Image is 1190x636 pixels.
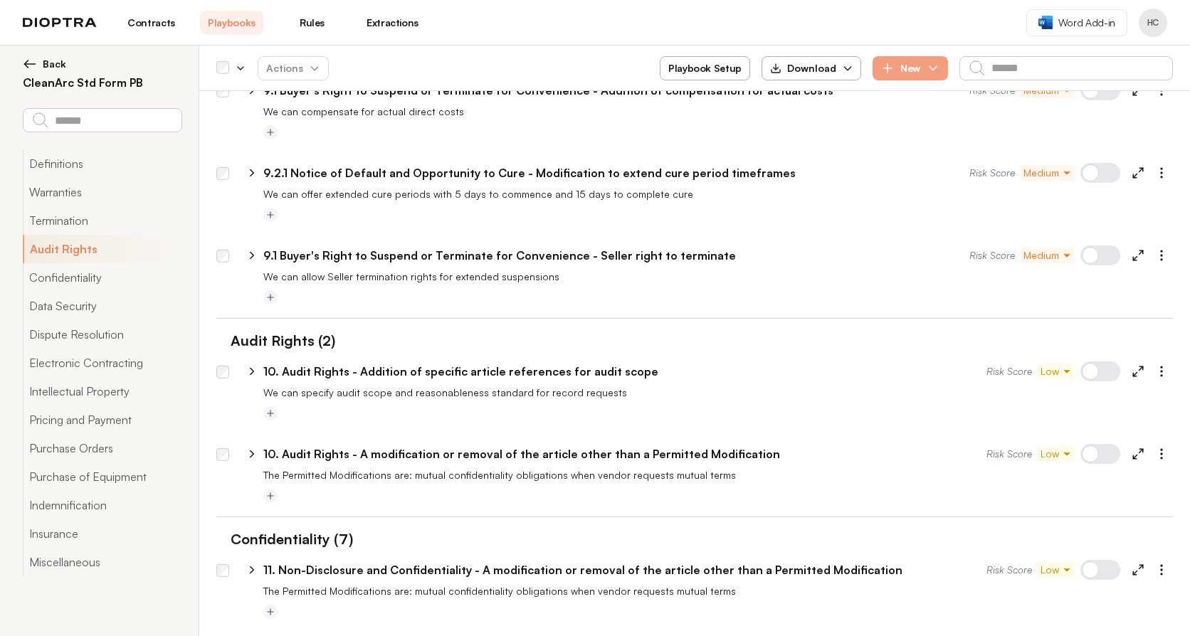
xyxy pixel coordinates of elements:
button: Definitions [23,149,181,178]
button: Profile menu [1139,9,1167,37]
button: Warranties [23,178,181,206]
p: 9.2.1 Notice of Default and Opportunity to Cure - Modification to extend cure period timeframes [263,164,796,181]
button: Indemnification [23,491,181,519]
p: 9.1 Buyer's Right to Suspend or Terminate for Convenience - Seller right to terminate [263,247,736,264]
button: Low [1038,446,1075,462]
button: Audit Rights [23,235,181,263]
button: Termination [23,206,181,235]
img: logo [23,18,97,28]
p: We can compensate for actual direct costs [263,105,1173,119]
a: Extractions [361,11,424,35]
button: Intellectual Property [23,377,181,406]
p: The Permitted Modifications are: mutual confidentiality obligations when vendor requests mutual t... [263,468,1173,482]
a: Playbooks [200,11,263,35]
button: Pricing and Payment [23,406,181,434]
p: We can allow Seller termination rights for extended suspensions [263,270,1173,284]
p: We can specify audit scope and reasonableness standard for record requests [263,386,1173,400]
span: Low [1041,447,1072,461]
button: Back [23,57,181,71]
span: Back [43,57,66,71]
div: Select all [216,62,229,75]
p: 10. Audit Rights - A modification or removal of the article other than a Permitted Modification [263,445,780,462]
button: Add tag [263,125,278,139]
button: New [873,56,948,80]
button: Purchase of Equipment [23,462,181,491]
img: word [1038,16,1053,29]
button: Medium [1021,165,1075,181]
p: We can offer extended cure periods with 5 days to commence and 15 days to complete cure [263,187,1173,201]
span: Risk Score [969,166,1015,180]
button: Add tag [263,605,278,619]
span: Risk Score [986,563,1032,577]
button: Low [1038,562,1075,578]
span: Medium [1023,248,1072,263]
button: Add tag [263,290,278,304]
button: Add tag [263,406,278,420]
a: Word Add-in [1026,9,1127,36]
p: The Permitted Modifications are: mutual confidentiality obligations when vendor requests mutual t... [263,584,1173,598]
button: Add tag [263,208,278,222]
span: Actions [255,55,332,81]
button: Low [1038,364,1075,379]
button: Download [762,56,861,80]
button: Miscellaneous [23,548,181,576]
button: Medium [1021,248,1075,263]
span: Medium [1023,166,1072,180]
span: Risk Score [969,248,1015,263]
span: Risk Score [986,364,1032,378]
button: Data Security [23,292,181,320]
button: Actions [258,56,329,80]
button: Purchase Orders [23,434,181,462]
span: Risk Score [986,447,1032,461]
p: 10. Audit Rights - Addition of specific article references for audit scope [263,363,658,380]
h1: Confidentiality (7) [216,529,353,550]
span: Low [1041,364,1072,378]
span: Word Add-in [1058,16,1115,30]
span: Low [1041,563,1072,577]
h2: CleanArc Std Form PB [23,74,181,91]
button: Electronic Contracting [23,349,181,377]
a: Rules [280,11,344,35]
button: Add tag [263,489,278,503]
img: left arrow [23,57,37,71]
button: Playbook Setup [660,56,750,80]
button: Dispute Resolution [23,320,181,349]
button: Confidentiality [23,263,181,292]
h1: Audit Rights (2) [216,330,335,351]
div: Download [770,61,836,75]
p: 11. Non-Disclosure and Confidentiality - A modification or removal of the article other than a Pe... [263,561,902,578]
button: Insurance [23,519,181,548]
a: Contracts [120,11,183,35]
